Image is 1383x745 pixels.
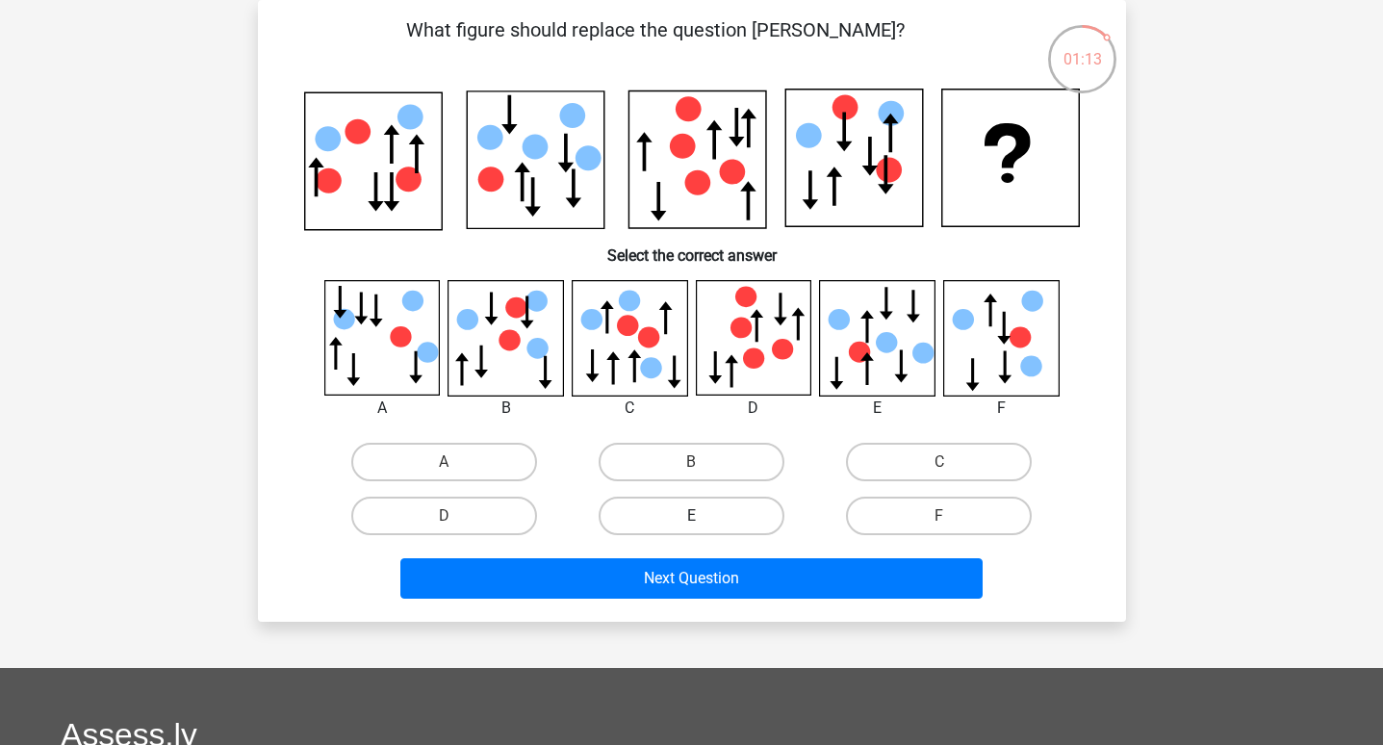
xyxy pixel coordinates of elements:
[681,397,827,420] div: D
[805,397,950,420] div: E
[289,15,1023,73] p: What figure should replace the question [PERSON_NAME]?
[433,397,578,420] div: B
[351,497,537,535] label: D
[846,497,1032,535] label: F
[929,397,1074,420] div: F
[557,397,703,420] div: C
[351,443,537,481] label: A
[310,397,455,420] div: A
[1046,23,1118,71] div: 01:13
[599,497,784,535] label: E
[289,231,1095,265] h6: Select the correct answer
[400,558,983,599] button: Next Question
[599,443,784,481] label: B
[846,443,1032,481] label: C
